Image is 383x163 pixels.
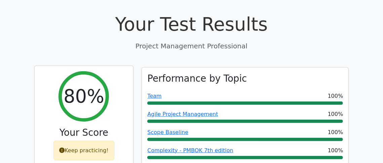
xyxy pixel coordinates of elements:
a: Scope Baseline [147,129,188,135]
span: 100% [328,128,343,136]
div: Keep practicing! [53,141,114,160]
h1: Your Test Results [34,13,349,35]
h3: Performance by Topic [147,73,247,84]
span: 100% [328,147,343,155]
h3: Your Score [40,127,128,138]
span: 100% [328,110,343,118]
p: Project Management Professional [34,41,349,51]
h2: 80% [64,85,104,107]
a: Team [147,93,161,99]
a: Complexity - PMBOK 7th edition [147,147,233,154]
a: Agile Project Management [147,111,218,117]
span: 100% [328,92,343,100]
